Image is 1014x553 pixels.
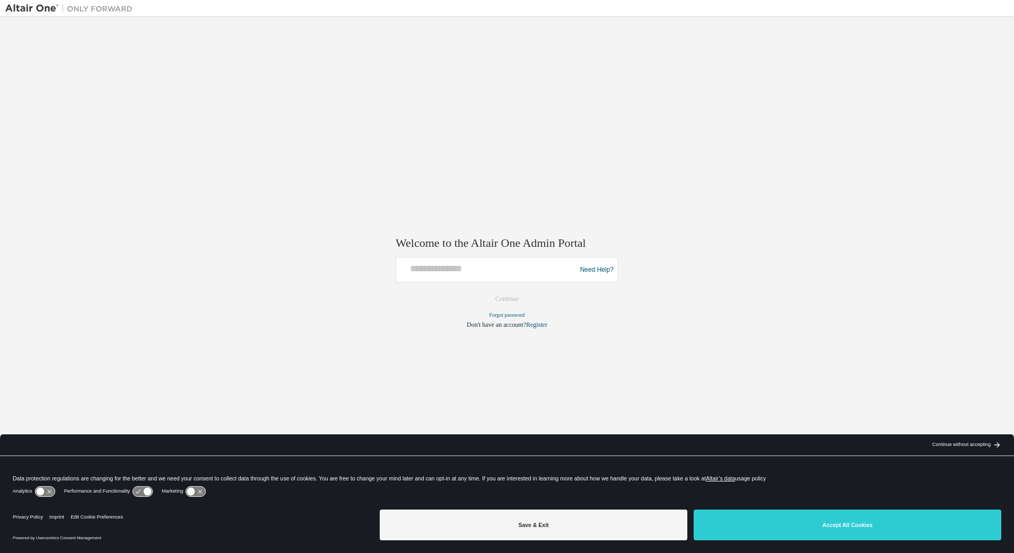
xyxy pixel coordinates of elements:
[526,322,547,329] a: Register
[467,322,526,329] span: Don't have an account?
[396,236,618,251] h2: Welcome to the Altair One Admin Portal
[489,313,525,318] a: Forgot password
[5,3,138,14] img: Altair One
